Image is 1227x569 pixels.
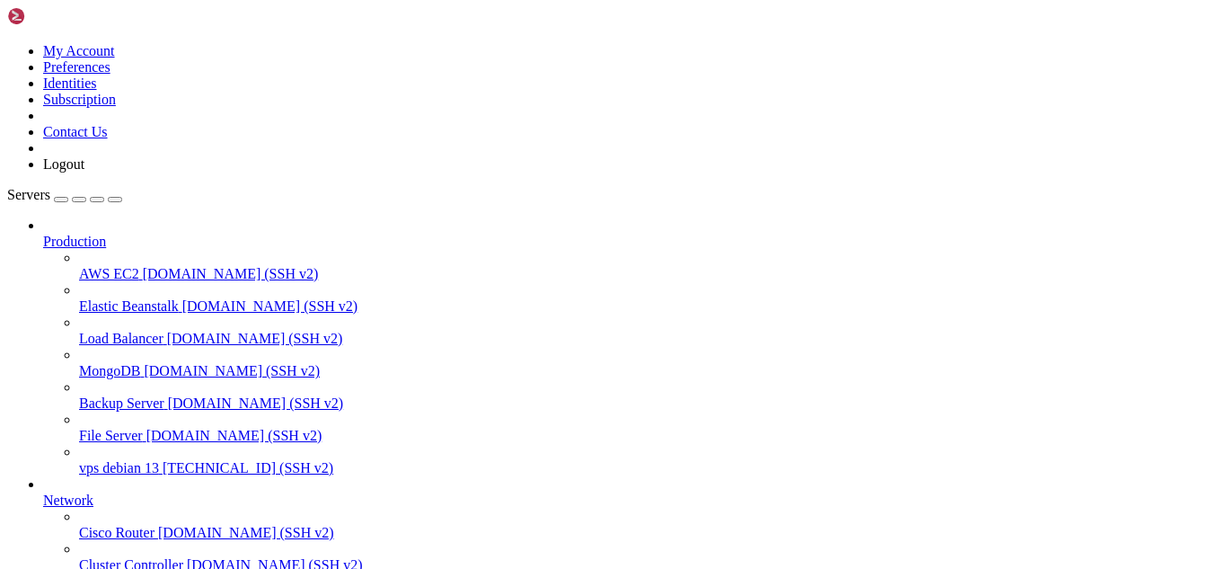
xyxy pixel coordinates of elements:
a: File Server [DOMAIN_NAME] (SSH v2) [79,428,1220,444]
li: AWS EC2 [DOMAIN_NAME] (SSH v2) [79,250,1220,282]
span: [DOMAIN_NAME] (SSH v2) [146,428,322,443]
a: Subscription [43,92,116,107]
a: Cisco Router [DOMAIN_NAME] (SSH v2) [79,525,1220,541]
span: AWS EC2 [79,266,139,281]
span: [DOMAIN_NAME] (SSH v2) [144,363,320,378]
span: [DOMAIN_NAME] (SSH v2) [167,331,343,346]
span: [TECHNICAL_ID] (SSH v2) [163,460,333,476]
span: File Server [79,428,143,443]
span: [DOMAIN_NAME] (SSH v2) [168,396,344,411]
li: vps debian 13 [TECHNICAL_ID] (SSH v2) [79,444,1220,476]
span: Elastic Beanstalk [79,298,179,314]
img: Shellngn [7,7,110,25]
span: [DOMAIN_NAME] (SSH v2) [143,266,319,281]
a: Logout [43,156,84,172]
span: [DOMAIN_NAME] (SSH v2) [158,525,334,540]
span: Load Balancer [79,331,163,346]
a: Load Balancer [DOMAIN_NAME] (SSH v2) [79,331,1220,347]
a: MongoDB [DOMAIN_NAME] (SSH v2) [79,363,1220,379]
a: Production [43,234,1220,250]
li: MongoDB [DOMAIN_NAME] (SSH v2) [79,347,1220,379]
li: Production [43,218,1220,476]
li: Backup Server [DOMAIN_NAME] (SSH v2) [79,379,1220,412]
a: Contact Us [43,124,108,139]
span: Backup Server [79,396,164,411]
li: Load Balancer [DOMAIN_NAME] (SSH v2) [79,315,1220,347]
span: MongoDB [79,363,140,378]
a: vps debian 13 [TECHNICAL_ID] (SSH v2) [79,460,1220,476]
a: Backup Server [DOMAIN_NAME] (SSH v2) [79,396,1220,412]
span: [DOMAIN_NAME] (SSH v2) [182,298,358,314]
span: Production [43,234,106,249]
a: My Account [43,43,115,58]
a: Identities [43,76,97,91]
li: File Server [DOMAIN_NAME] (SSH v2) [79,412,1220,444]
span: Network [43,493,93,508]
span: Cisco Router [79,525,154,540]
a: Elastic Beanstalk [DOMAIN_NAME] (SSH v2) [79,298,1220,315]
li: Cisco Router [DOMAIN_NAME] (SSH v2) [79,509,1220,541]
a: Servers [7,187,122,202]
li: Elastic Beanstalk [DOMAIN_NAME] (SSH v2) [79,282,1220,315]
a: Network [43,493,1220,509]
a: Preferences [43,59,110,75]
span: vps debian 13 [79,460,159,476]
span: Servers [7,187,50,202]
a: AWS EC2 [DOMAIN_NAME] (SSH v2) [79,266,1220,282]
